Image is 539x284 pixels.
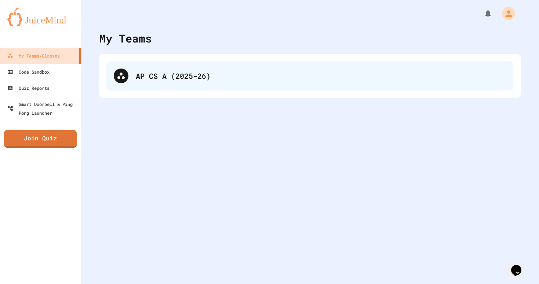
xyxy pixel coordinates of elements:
div: My Teams [99,30,152,47]
div: Quiz Reports [7,84,50,92]
iframe: chat widget [508,255,532,277]
div: My Notifications [470,7,494,20]
div: AP CS A (2025-26) [136,70,506,81]
div: Code Sandbox [7,67,50,76]
div: My Account [494,5,517,22]
div: My Teams/Classes [7,51,60,60]
div: AP CS A (2025-26) [106,61,513,91]
div: Smart Doorbell & Ping Pong Launcher [7,100,78,117]
a: Join Quiz [4,130,77,148]
img: logo-orange.svg [7,7,73,26]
